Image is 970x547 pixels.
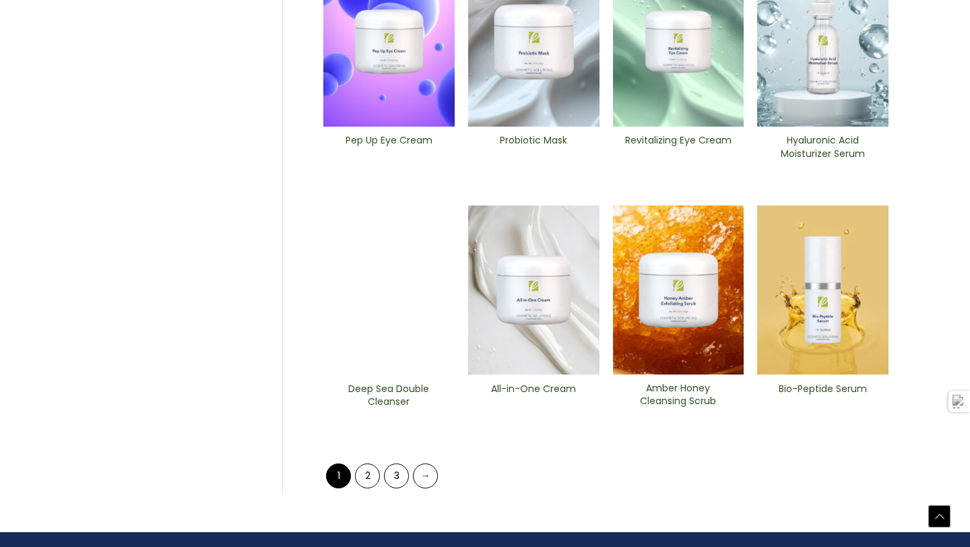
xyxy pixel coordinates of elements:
a: Hyaluronic Acid Moisturizer Serum [769,134,877,164]
a: Bio-Peptide ​Serum [769,383,877,413]
img: Bio-Peptide ​Serum [757,205,888,375]
h2: Pep Up Eye Cream [335,134,443,160]
a: → [413,463,438,488]
a: Deep Sea Double Cleanser [335,383,443,413]
h2: All-in-One ​Cream [480,383,588,408]
a: Pep Up Eye Cream [335,134,443,164]
h2: Bio-Peptide ​Serum [769,383,877,408]
h2: Amber Honey Cleansing Scrub [624,382,732,408]
a: Revitalizing ​Eye Cream [624,134,732,164]
h2: Revitalizing ​Eye Cream [624,134,732,160]
img: All In One Cream [468,205,600,375]
a: All-in-One ​Cream [480,383,588,413]
a: Probiotic Mask [480,134,588,164]
a: Page 2 [355,463,380,488]
h2: Deep Sea Double Cleanser [335,383,443,408]
h2: Hyaluronic Acid Moisturizer Serum [769,134,877,160]
img: Deep Sea Double Cleanser [323,205,455,375]
a: Page 3 [384,463,409,488]
nav: Product Pagination [323,463,888,494]
a: Amber Honey Cleansing Scrub [624,382,732,412]
img: Amber Honey Cleansing Scrub [613,205,744,375]
span: Page 1 [326,463,351,488]
h2: Probiotic Mask [480,134,588,160]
